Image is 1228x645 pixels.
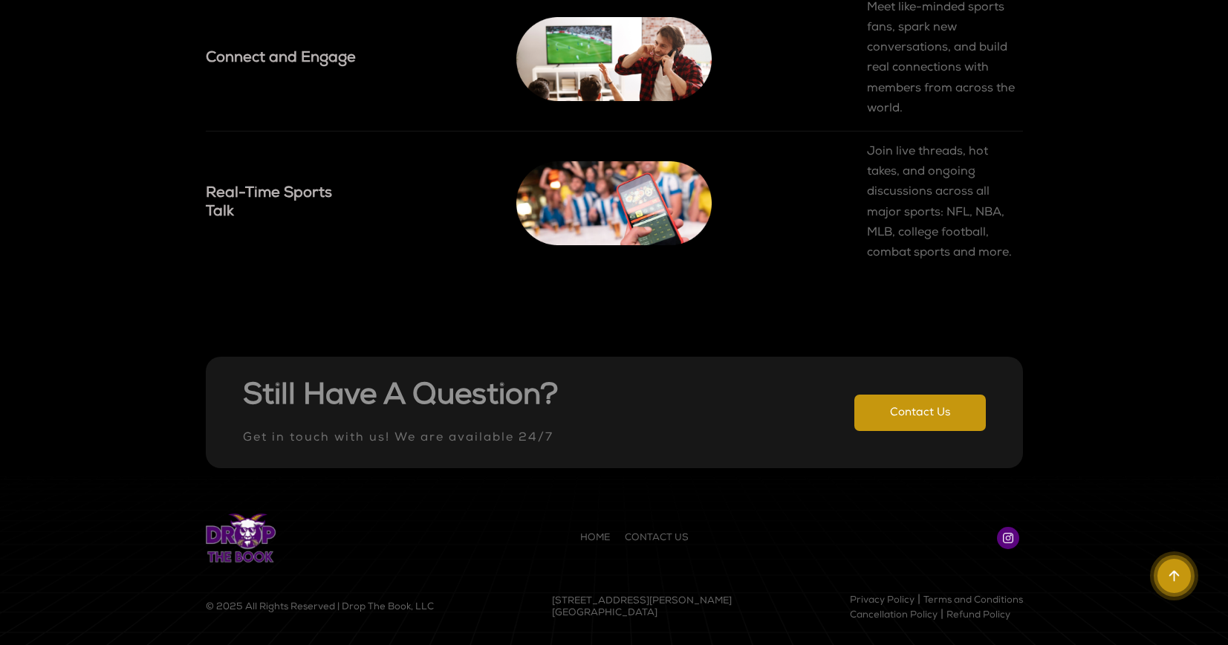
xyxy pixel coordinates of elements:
p: Join live threads, hot takes, and ongoing discussions across all major sports: NFL, NBA, MLB, col... [867,143,1023,264]
a: Privacy Policy [850,596,914,606]
p: [STREET_ADDRESS][PERSON_NAME] [552,596,732,608]
a: HOME [580,534,610,543]
p: Get in touch with us! We are available 24/7 [243,431,558,446]
h4: Real-Time Sports Talk [206,185,362,222]
a: Terms and Conditions [923,596,1023,606]
p: [GEOGRAPHIC_DATA] [552,608,732,620]
img: trial_row_img_4.png [516,161,712,245]
img: instagram.png [1003,533,1013,543]
a: CONTACT US [625,534,689,543]
h4: Connect and Engage [206,50,362,68]
span: | [941,609,943,621]
a: Refund Policy [946,611,1010,620]
img: logo.png [206,513,276,563]
a: Contact Us [854,395,986,431]
img: backtotop.png [1165,566,1183,586]
span: | [917,594,920,606]
h2: Still have a question? [243,379,558,416]
img: trial_row_img_3.png [516,17,712,101]
p: © 2025 All Rights Reserved | Drop The Book, LLC [206,602,434,614]
a: Cancellation Policy [850,611,938,620]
